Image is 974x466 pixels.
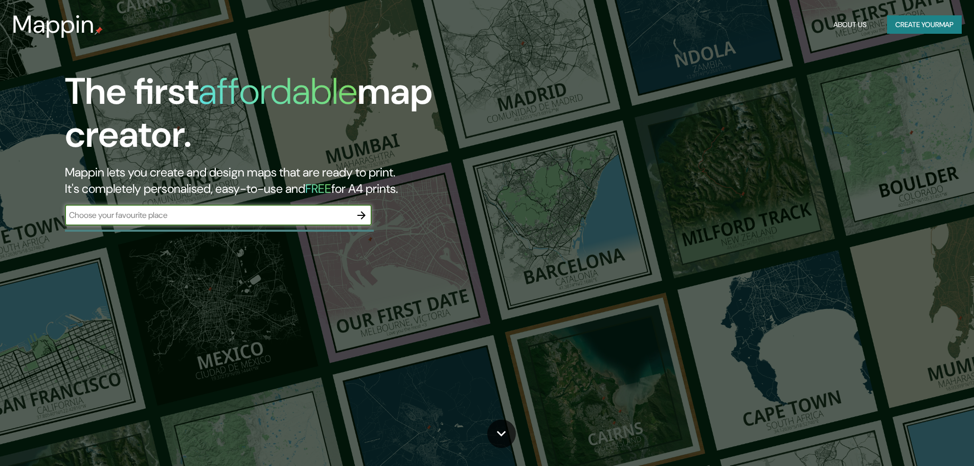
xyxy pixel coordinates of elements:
[65,164,552,197] h2: Mappin lets you create and design maps that are ready to print. It's completely personalised, eas...
[65,70,552,164] h1: The first map creator.
[829,15,871,34] button: About Us
[198,68,357,115] h1: affordable
[65,209,351,221] input: Choose your favourite place
[305,181,331,196] h5: FREE
[887,15,962,34] button: Create yourmap
[12,10,95,39] h3: Mappin
[95,27,103,35] img: mappin-pin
